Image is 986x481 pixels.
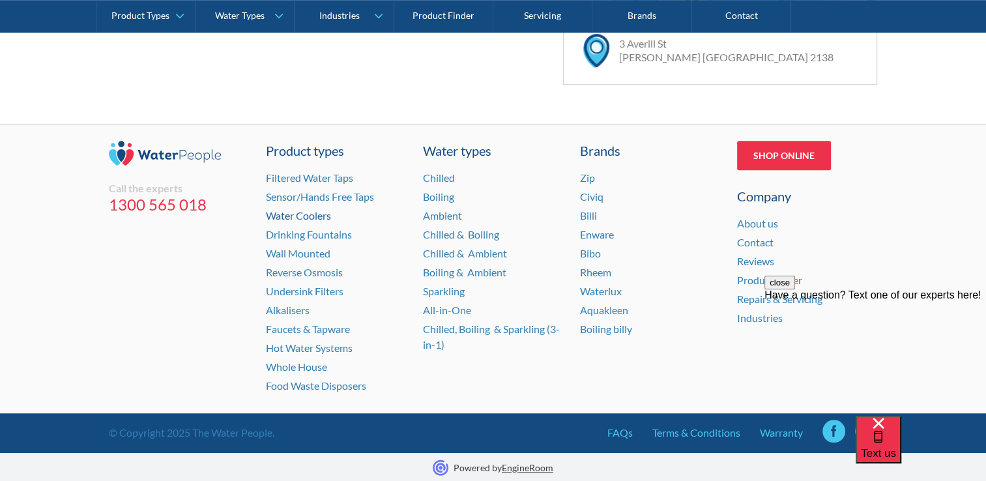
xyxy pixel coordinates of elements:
[737,236,774,248] a: Contact
[580,228,614,241] a: Enware
[619,37,834,63] a: 3 Averill St[PERSON_NAME] [GEOGRAPHIC_DATA] 2138
[266,228,352,241] a: Drinking Fountains
[423,266,506,278] a: Boiling & Ambient
[502,462,553,473] a: EngineRoom
[737,217,778,229] a: About us
[266,379,366,392] a: Food Waste Disposers
[583,34,609,67] img: map marker icon
[737,186,878,206] div: Company
[737,274,802,286] a: Product finder
[109,195,250,214] a: 1300 565 018
[215,10,265,22] div: Water Types
[423,247,507,259] a: Chilled & Ambient
[737,293,822,305] a: Repairs & Servicing
[423,304,471,316] a: All-in-One
[423,141,564,160] a: Water types
[454,461,553,474] p: Powered by
[266,190,374,203] a: Sensor/Hands Free Taps
[109,182,250,195] div: Call the experts
[266,247,330,259] a: Wall Mounted
[764,276,986,432] iframe: podium webchat widget prompt
[580,247,601,259] a: Bibo
[109,425,274,441] div: © Copyright 2025 The Water People.
[580,171,595,184] a: Zip
[266,342,353,354] a: Hot Water Systems
[266,209,331,222] a: Water Coolers
[266,304,310,316] a: Alkalisers
[737,312,783,324] a: Industries
[737,255,774,267] a: Reviews
[423,171,455,184] a: Chilled
[423,285,465,297] a: Sparkling
[580,304,628,316] a: Aquakleen
[580,209,597,222] a: Billi
[580,266,611,278] a: Rheem
[423,190,454,203] a: Boiling
[266,360,327,373] a: Whole House
[423,209,462,222] a: Ambient
[423,323,560,351] a: Chilled, Boiling & Sparkling (3-in-1)
[266,171,353,184] a: Filtered Water Taps
[266,266,343,278] a: Reverse Osmosis
[266,141,407,160] a: Product types
[266,323,350,335] a: Faucets & Tapware
[580,190,603,203] a: Civiq
[737,141,831,170] a: Shop Online
[423,228,499,241] a: Chilled & Boiling
[266,285,343,297] a: Undersink Filters
[111,10,169,22] div: Product Types
[760,425,803,441] a: Warranty
[319,10,359,22] div: Industries
[580,141,721,160] div: Brands
[856,416,986,481] iframe: podium webchat widget bubble
[580,323,632,335] a: Boiling billy
[652,425,740,441] a: Terms & Conditions
[580,285,622,297] a: Waterlux
[607,425,633,441] a: FAQs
